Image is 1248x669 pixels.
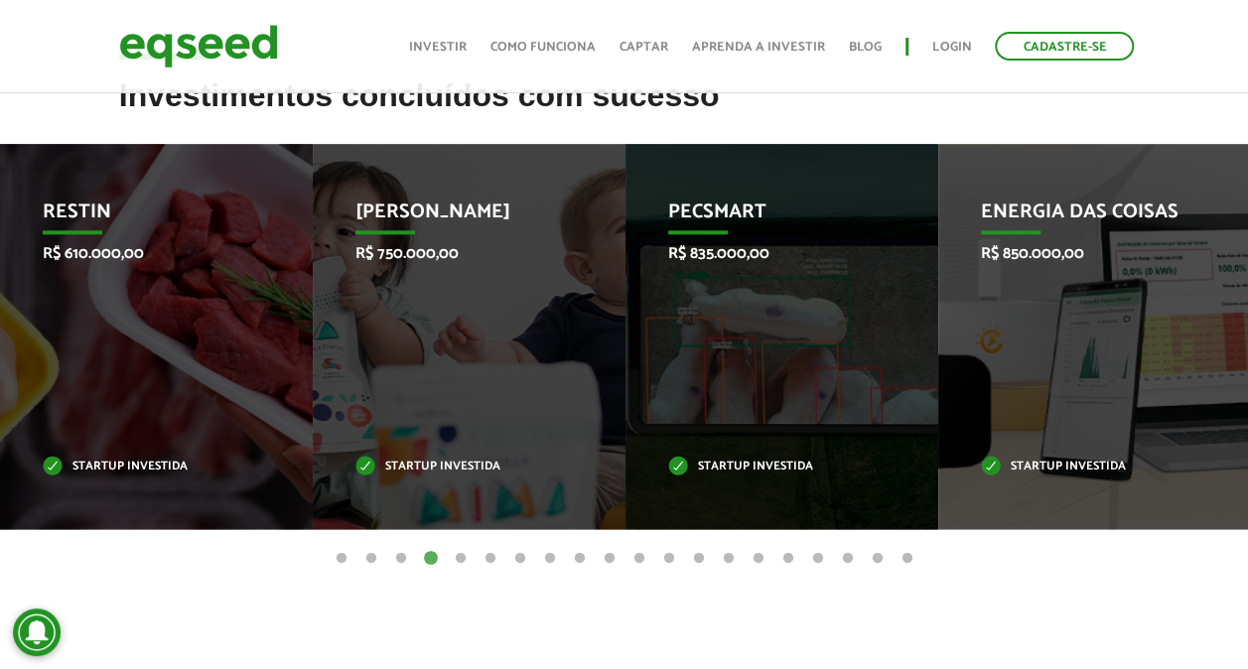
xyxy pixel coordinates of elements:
[668,462,867,472] p: Startup investida
[668,244,867,263] p: R$ 835.000,00
[119,20,278,72] img: EqSeed
[620,41,668,54] a: Captar
[668,201,867,234] p: Pecsmart
[692,41,825,54] a: Aprenda a investir
[629,549,649,569] button: 11 of 20
[355,201,554,234] p: [PERSON_NAME]
[570,549,590,569] button: 9 of 20
[981,201,1179,234] p: Energia das Coisas
[391,549,411,569] button: 3 of 20
[540,549,560,569] button: 8 of 20
[932,41,971,54] a: Login
[421,549,441,569] button: 4 of 20
[808,549,828,569] button: 17 of 20
[332,549,351,569] button: 1 of 20
[778,549,798,569] button: 16 of 20
[600,549,620,569] button: 10 of 20
[849,41,882,54] a: Blog
[451,549,471,569] button: 5 of 20
[659,549,679,569] button: 12 of 20
[481,549,500,569] button: 6 of 20
[361,549,381,569] button: 2 of 20
[355,462,554,472] p: Startup investida
[355,244,554,263] p: R$ 750.000,00
[981,244,1179,263] p: R$ 850.000,00
[689,549,709,569] button: 13 of 20
[510,549,530,569] button: 7 of 20
[43,244,241,263] p: R$ 610.000,00
[898,549,917,569] button: 20 of 20
[409,41,467,54] a: Investir
[43,462,241,472] p: Startup investida
[43,201,241,234] p: Restin
[995,32,1134,61] a: Cadastre-se
[838,549,858,569] button: 18 of 20
[749,549,768,569] button: 15 of 20
[719,549,739,569] button: 14 of 20
[490,41,596,54] a: Como funciona
[981,462,1179,472] p: Startup investida
[868,549,888,569] button: 19 of 20
[119,78,1130,143] h2: Investimentos concluídos com sucesso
